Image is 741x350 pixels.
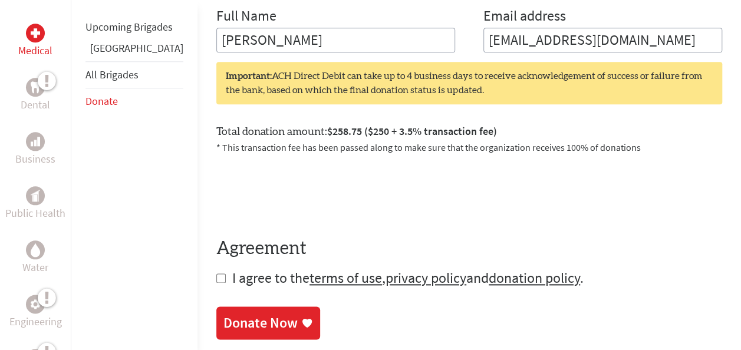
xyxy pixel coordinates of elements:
[85,61,183,88] li: All Brigades
[386,269,466,287] a: privacy policy
[18,42,52,59] p: Medical
[216,238,722,259] h4: Agreement
[85,68,139,81] a: All Brigades
[85,94,118,108] a: Donate
[31,190,40,202] img: Public Health
[216,306,320,339] a: Donate Now
[21,78,50,113] a: DentalDental
[85,20,173,34] a: Upcoming Brigades
[22,259,48,276] p: Water
[483,6,566,28] label: Email address
[223,313,298,332] div: Donate Now
[5,186,65,222] a: Public HealthPublic Health
[31,137,40,146] img: Business
[489,269,580,287] a: donation policy
[31,299,40,309] img: Engineering
[216,62,722,104] div: ACH Direct Debit can take up to 4 business days to receive acknowledgement of success or failure ...
[31,81,40,93] img: Dental
[15,151,55,167] p: Business
[26,24,45,42] div: Medical
[232,269,584,287] span: I agree to the , and .
[26,240,45,259] div: Water
[216,140,722,154] p: * This transaction fee has been passed along to make sure that the organization receives 100% of ...
[216,123,497,140] label: Total donation amount:
[31,28,40,38] img: Medical
[5,205,65,222] p: Public Health
[327,124,497,138] span: $258.75 ($250 + 3.5% transaction fee)
[15,132,55,167] a: BusinessBusiness
[85,14,183,40] li: Upcoming Brigades
[26,295,45,313] div: Engineering
[26,78,45,97] div: Dental
[216,6,276,28] label: Full Name
[9,313,62,330] p: Engineering
[226,71,272,81] strong: Important:
[483,28,722,52] input: Your Email
[26,186,45,205] div: Public Health
[85,40,183,61] li: Guatemala
[18,24,52,59] a: MedicalMedical
[21,97,50,113] p: Dental
[31,243,40,256] img: Water
[22,240,48,276] a: WaterWater
[216,28,455,52] input: Enter Full Name
[85,88,183,114] li: Donate
[9,295,62,330] a: EngineeringEngineering
[90,41,183,55] a: [GEOGRAPHIC_DATA]
[26,132,45,151] div: Business
[309,269,382,287] a: terms of use
[216,169,396,214] iframe: reCAPTCHA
